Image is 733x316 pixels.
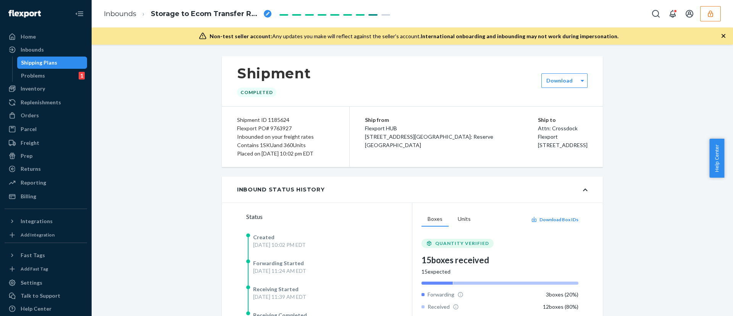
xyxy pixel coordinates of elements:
div: Inbounds [21,46,44,53]
span: [STREET_ADDRESS] [538,142,588,148]
div: Received [421,303,459,311]
div: Home [21,33,36,41]
div: Inbounded on your freight rates [237,133,334,141]
a: Add Integration [5,230,87,240]
img: Flexport logo [8,10,41,18]
div: Prep [21,152,32,160]
div: Replenishments [21,99,61,106]
a: Freight [5,137,87,149]
div: Add Integration [21,232,55,238]
iframe: Opens a widget where you can chat to one of our agents [685,293,725,312]
div: [DATE] 11:24 AM EDT [253,267,306,275]
div: Orders [21,112,39,119]
span: QUANTITY VERIFIED [435,240,489,246]
div: Billing [21,193,36,200]
div: 15 expected [421,268,578,275]
a: Reporting [5,177,87,189]
a: Prep [5,150,87,162]
a: Inbounds [5,44,87,56]
a: Add Fast Tag [5,264,87,274]
button: Download Box IDs [531,216,578,223]
a: Problems1 [17,70,87,82]
div: 3 boxes ( 20 %) [546,291,578,298]
div: Returns [21,165,41,173]
div: Status [246,212,412,221]
div: Contains 1 SKU and 360 Units [237,141,334,149]
span: Flexport HUB [STREET_ADDRESS][GEOGRAPHIC_DATA]: Reserve [GEOGRAPHIC_DATA] [365,125,493,148]
button: Units [452,212,477,227]
a: Shipping Plans [17,57,87,69]
div: 12 boxes ( 80 %) [543,303,578,311]
div: [DATE] 10:02 PM EDT [253,241,306,249]
div: 15 boxes received [421,254,578,266]
div: Parcel [21,125,37,133]
button: Fast Tags [5,249,87,261]
div: Flexport PO# 9763927 [237,124,334,133]
p: Ship to [538,116,588,124]
div: Reporting [21,179,46,186]
div: Talk to Support [21,292,60,300]
a: Billing [5,190,87,203]
a: Returns [5,163,87,175]
div: Forwarding [421,291,463,298]
button: Boxes [421,212,449,227]
span: Created [253,234,274,240]
div: 1 [79,72,85,79]
a: Orders [5,109,87,122]
button: Integrations [5,215,87,227]
div: [DATE] 11:39 AM EDT [253,293,306,301]
span: Receiving Started [253,286,299,292]
div: Problems [21,72,45,79]
a: Parcel [5,123,87,135]
p: Ship from [365,116,538,124]
div: Help Center [21,305,52,313]
div: Settings [21,279,42,287]
div: Shipping Plans [21,59,57,66]
a: Inbounds [104,10,136,18]
div: Inventory [21,85,45,92]
a: Settings [5,277,87,289]
div: Freight [21,139,39,147]
div: Shipment ID 1185624 [237,116,334,124]
p: Flexport [538,133,588,141]
button: Open Search Box [648,6,664,21]
button: Help Center [709,139,724,178]
div: Integrations [21,217,53,225]
span: International onboarding and inbounding may not work during impersonation. [421,33,618,39]
a: Replenishments [5,96,87,109]
button: Talk to Support [5,290,87,302]
div: Add Fast Tag [21,266,48,272]
div: Inbound Status History [237,186,325,193]
button: Close Navigation [72,6,87,21]
button: Open notifications [665,6,680,21]
p: Attn: Crossdock [538,124,588,133]
a: Help Center [5,303,87,315]
span: Forwarding Started [253,260,304,266]
label: Download [546,77,573,84]
a: Home [5,31,87,43]
div: Placed on [DATE] 10:02 pm EDT [237,149,334,158]
span: Storage to Ecom Transfer RPCNHC2RPW8JH [151,9,261,19]
button: Open account menu [682,6,697,21]
span: Non-test seller account: [210,33,272,39]
a: Inventory [5,83,87,95]
div: Completed [237,88,276,97]
div: Fast Tags [21,251,45,259]
h1: Shipment [237,65,311,81]
div: Any updates you make will reflect against the seller's account. [210,32,618,40]
ol: breadcrumbs [98,3,278,25]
